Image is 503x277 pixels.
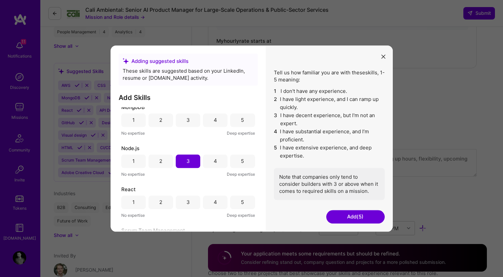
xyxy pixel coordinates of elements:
div: 5 [241,116,244,124]
div: Adding suggested skills [123,58,254,65]
div: Note that companies only tend to consider builders with 3 or above when it comes to required skil... [274,168,385,200]
span: Scrum Team Management [121,227,185,234]
span: MongoDB [121,104,145,111]
span: React [121,186,136,193]
div: 4 [214,199,217,206]
div: 2 [159,199,162,206]
li: I have light experience, and I can ramp up quickly. [274,95,385,111]
span: 3 [274,111,278,128]
div: 1 [132,116,135,124]
div: 1 [132,158,135,165]
div: 3 [186,199,190,206]
span: No expertise [121,212,145,219]
div: These skills are suggested based on your LinkedIn, resume or [DOMAIN_NAME] activity. [123,67,254,81]
div: 4 [214,116,217,124]
li: I don't have any experience. [274,87,385,95]
span: No expertise [121,171,145,178]
span: Deep expertise [227,171,255,178]
button: Add(5) [326,210,385,223]
i: icon SuggestedTeams [123,58,129,64]
i: icon Close [381,55,385,59]
li: I have extensive experience, and deep expertise. [274,144,385,160]
span: 5 [274,144,278,160]
div: Tell us how familiar you are with these skills , 1-5 meaning: [274,69,385,200]
span: Node.js [121,145,139,152]
div: 1 [132,199,135,206]
div: 3 [186,116,190,124]
span: Deep expertise [227,130,255,137]
div: 2 [159,116,162,124]
span: Deep expertise [227,212,255,219]
span: 4 [274,128,278,144]
div: 5 [241,158,244,165]
div: 4 [214,158,217,165]
span: 2 [274,95,278,111]
div: 5 [241,199,244,206]
span: No expertise [121,130,145,137]
div: 3 [186,158,190,165]
li: I have decent experience, but I'm not an expert. [274,111,385,128]
div: 2 [159,158,162,165]
span: 1 [274,87,278,95]
li: I have substantial experience, and I’m proficient. [274,128,385,144]
div: modal [111,45,393,232]
h3: Add Skills [119,94,258,102]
